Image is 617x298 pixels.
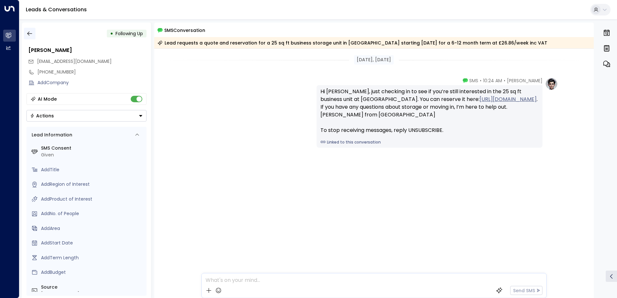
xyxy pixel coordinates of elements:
div: Lead Information [29,132,72,138]
div: [PHONE_NUMBER] [41,291,144,297]
div: AddTerm Length [41,254,144,261]
label: SMS Consent [41,145,144,152]
label: Source [41,284,144,291]
div: Given [41,152,144,158]
span: SMS Conversation [164,26,205,34]
div: AddCompany [37,79,147,86]
div: AddBudget [41,269,144,276]
div: Lead requests a quote and reservation for a 25 sq ft business storage unit in [GEOGRAPHIC_DATA] s... [157,40,547,46]
div: AddTitle [41,166,144,173]
div: • [110,28,113,39]
span: SMS [469,77,478,84]
span: [EMAIL_ADDRESS][DOMAIN_NAME] [37,58,112,65]
button: Actions [26,110,147,122]
div: AddArea [41,225,144,232]
a: [URL][DOMAIN_NAME] [480,95,537,103]
div: [DATE], [DATE] [354,55,394,65]
div: Button group with a nested menu [26,110,147,122]
div: AI Mode [38,96,57,102]
div: [PHONE_NUMBER] [37,69,147,75]
div: Hi [PERSON_NAME], just checking in to see if you’re still interested in the 25 sq ft business uni... [320,88,539,134]
span: • [504,77,505,84]
div: AddProduct of Interest [41,196,144,203]
span: Following Up [116,30,143,37]
span: 10:24 AM [483,77,502,84]
div: [PERSON_NAME] [28,46,147,54]
a: Leads & Conversations [26,6,87,13]
span: [PERSON_NAME] [507,77,542,84]
span: • [480,77,481,84]
div: AddNo. of People [41,210,144,217]
div: Actions [30,113,54,119]
span: gpgibbs96@aol.com [37,58,112,65]
div: AddRegion of Interest [41,181,144,188]
img: profile-logo.png [545,77,558,90]
div: AddStart Date [41,240,144,246]
a: Linked to this conversation [320,139,539,145]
